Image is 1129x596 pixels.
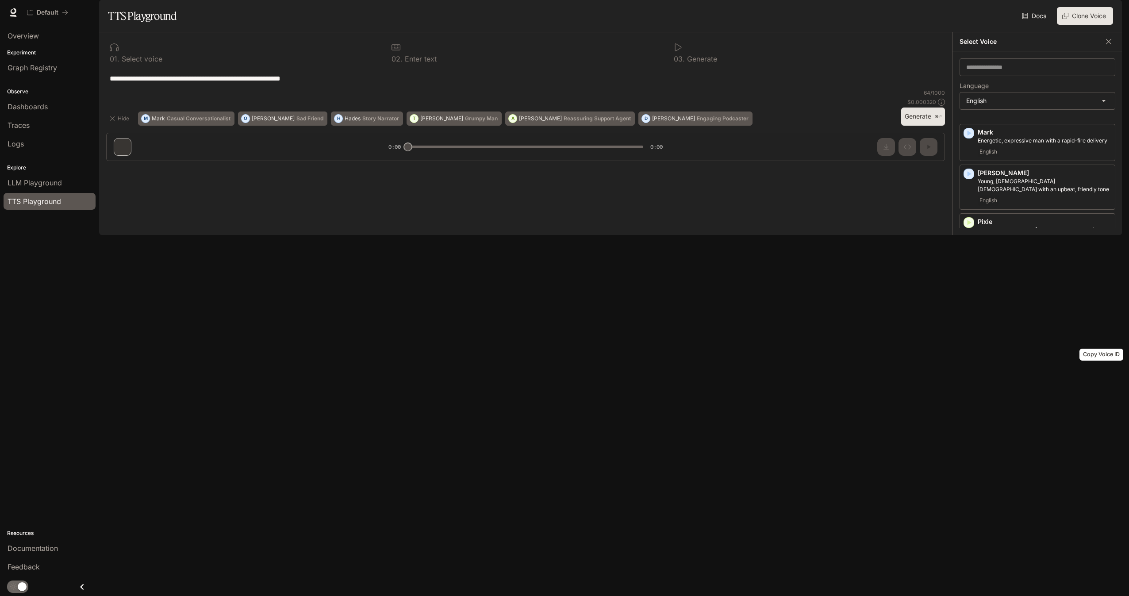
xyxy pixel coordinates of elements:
[978,169,1111,177] p: [PERSON_NAME]
[697,116,749,121] p: Engaging Podcaster
[465,116,498,121] p: Grumpy Man
[564,116,631,121] p: Reassuring Support Agent
[935,114,941,119] p: ⌘⏎
[519,116,562,121] p: [PERSON_NAME]
[960,92,1115,109] div: English
[1020,7,1050,25] a: Docs
[392,55,403,62] p: 0 2 .
[108,7,177,25] h1: TTS Playground
[642,112,650,126] div: D
[106,112,134,126] button: Hide
[978,128,1111,137] p: Mark
[242,112,250,126] div: O
[978,217,1111,226] p: Pixie
[407,112,502,126] button: T[PERSON_NAME]Grumpy Man
[978,146,999,157] span: English
[119,55,162,62] p: Select voice
[652,116,695,121] p: [PERSON_NAME]
[403,55,437,62] p: Enter text
[362,116,399,121] p: Story Narrator
[296,116,323,121] p: Sad Friend
[37,9,58,16] p: Default
[1079,349,1123,361] div: Copy Voice ID
[978,226,1111,242] p: High-pitched, childlike female voice with a squeaky quality - great for a cartoon character
[978,177,1111,193] p: Young, British female with an upbeat, friendly tone
[110,55,119,62] p: 0 1 .
[978,137,1111,145] p: Energetic, expressive man with a rapid-fire delivery
[142,112,150,126] div: M
[252,116,295,121] p: [PERSON_NAME]
[331,112,403,126] button: HHadesStory Narrator
[152,116,165,121] p: Mark
[901,108,945,126] button: Generate⌘⏎
[907,98,936,106] p: $ 0.000320
[238,112,327,126] button: O[PERSON_NAME]Sad Friend
[638,112,753,126] button: D[PERSON_NAME]Engaging Podcaster
[420,116,463,121] p: [PERSON_NAME]
[1057,7,1113,25] button: Clone Voice
[23,4,72,21] button: All workspaces
[509,112,517,126] div: A
[978,195,999,206] span: English
[167,116,230,121] p: Casual Conversationalist
[410,112,418,126] div: T
[685,55,717,62] p: Generate
[924,89,945,96] p: 64 / 1000
[505,112,635,126] button: A[PERSON_NAME]Reassuring Support Agent
[960,83,989,89] p: Language
[345,116,361,121] p: Hades
[674,55,685,62] p: 0 3 .
[138,112,234,126] button: MMarkCasual Conversationalist
[334,112,342,126] div: H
